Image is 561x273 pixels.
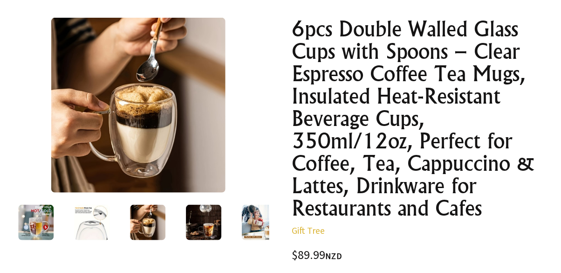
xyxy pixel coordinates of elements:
[74,205,109,240] img: 6pcs Double Walled Glass Cups with Spoons – Clear Espresso Coffee Tea Mugs, Insulated Heat-Resist...
[18,205,54,240] img: 6pcs Double Walled Glass Cups with Spoons – Clear Espresso Coffee Tea Mugs, Insulated Heat-Resist...
[242,205,277,240] img: 6pcs Double Walled Glass Cups with Spoons – Clear Espresso Coffee Tea Mugs, Insulated Heat-Resist...
[186,205,221,240] img: 6pcs Double Walled Glass Cups with Spoons – Clear Espresso Coffee Tea Mugs, Insulated Heat-Resist...
[292,18,554,219] h1: 6pcs Double Walled Glass Cups with Spoons – Clear Espresso Coffee Tea Mugs, Insulated Heat-Resist...
[292,224,325,236] a: Gift Tree
[292,249,554,262] div: $89.99
[51,18,226,193] img: 6pcs Double Walled Glass Cups with Spoons – Clear Espresso Coffee Tea Mugs, Insulated Heat-Resist...
[325,251,342,261] span: NZD
[130,205,165,240] img: 6pcs Double Walled Glass Cups with Spoons – Clear Espresso Coffee Tea Mugs, Insulated Heat-Resist...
